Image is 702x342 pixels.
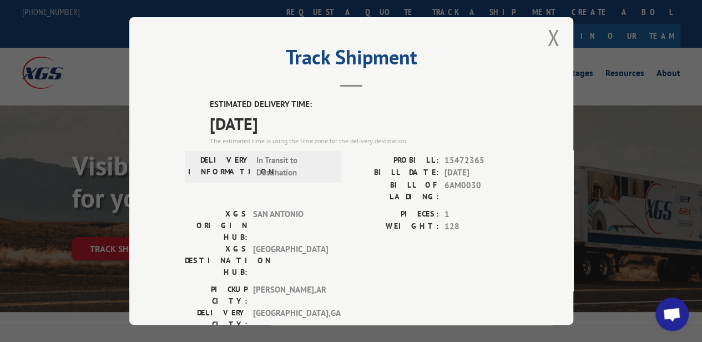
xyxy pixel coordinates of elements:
[445,220,518,233] span: 128
[185,283,248,306] label: PICKUP CITY:
[185,306,248,330] label: DELIVERY CITY:
[185,49,518,71] h2: Track Shipment
[185,208,248,243] label: XGS ORIGIN HUB:
[185,243,248,278] label: XGS DESTINATION HUB:
[351,220,439,233] label: WEIGHT:
[351,167,439,179] label: BILL DATE:
[253,283,328,306] span: [PERSON_NAME] , AR
[655,298,689,331] div: Open chat
[210,135,518,145] div: The estimated time is using the time zone for the delivery destination.
[351,208,439,220] label: PIECES:
[445,208,518,220] span: 1
[210,110,518,135] span: [DATE]
[210,98,518,111] label: ESTIMATED DELIVERY TIME:
[253,306,328,330] span: [GEOGRAPHIC_DATA] , GA
[547,23,559,52] button: Close modal
[253,243,328,278] span: [GEOGRAPHIC_DATA]
[351,154,439,167] label: PROBILL:
[445,167,518,179] span: [DATE]
[445,179,518,202] span: 6AM0030
[445,154,518,167] span: 15472365
[188,154,251,179] label: DELIVERY INFORMATION:
[351,179,439,202] label: BILL OF LADING:
[256,154,331,179] span: In Transit to Destination
[253,208,328,243] span: SAN ANTONIO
